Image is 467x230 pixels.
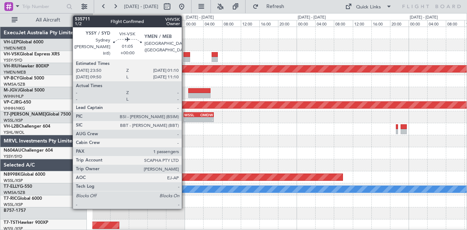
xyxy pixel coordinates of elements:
div: 04:00 [315,20,334,27]
span: [DATE] - [DATE] [124,3,158,10]
div: 00:00 [185,20,203,27]
div: Quick Links [356,4,381,11]
span: All Aircraft [19,17,77,23]
a: VP-BCYGlobal 5000 [4,76,44,81]
div: 00:00 [297,20,315,27]
button: Quick Links [341,1,395,12]
button: All Aircraft [8,14,79,26]
span: VH-L2B [4,124,19,129]
a: M-JGVJGlobal 5000 [4,88,45,93]
a: N8998KGlobal 6000 [4,172,45,177]
a: YMEN/MEB [4,46,26,51]
a: WSSL/XSP [4,178,23,183]
button: Refresh [249,1,293,12]
span: N8998K [4,172,20,177]
span: T7-TST [4,221,18,225]
a: WSSL/XSP [4,118,23,123]
a: YSSY/SYD [4,154,22,159]
div: 08:00 [446,20,464,27]
a: WMSA/SZB [4,190,25,195]
div: 08:00 [110,20,129,27]
span: Refresh [260,4,291,9]
div: 00:00 [409,20,427,27]
div: 20:00 [390,20,409,27]
a: YMEN/MEB [4,70,26,75]
div: - [184,117,198,122]
span: N604AU [4,148,22,153]
a: WIHH/HLP [4,94,24,99]
div: 12:00 [241,20,259,27]
div: 12:00 [129,20,147,27]
a: YSSY/SYD [4,58,22,63]
div: 20:00 [278,20,297,27]
span: VP-BCY [4,76,19,81]
div: 04:00 [203,20,222,27]
span: B757-1 [4,208,18,213]
a: WMSA/SZB [4,82,25,87]
div: - [198,117,213,122]
a: B757-1757 [4,208,26,213]
div: [DATE] - [DATE] [410,15,438,21]
a: T7-RICGlobal 6000 [4,196,42,201]
div: [DATE] - [DATE] [298,15,326,21]
a: T7-TSTHawker 900XP [4,221,48,225]
input: Trip Number [22,1,64,12]
a: T7-ELLYG-550 [4,184,32,189]
a: VP-CJRG-650 [4,100,31,105]
div: OMDW [198,113,213,117]
div: 12:00 [353,20,371,27]
span: T7-ELLY [4,184,20,189]
span: T7-[PERSON_NAME] [4,112,46,117]
a: VHHH/HKG [4,106,25,111]
div: 20:00 [166,20,185,27]
span: VH-RIU [4,64,19,69]
a: VH-RIUHawker 800XP [4,64,49,69]
div: [DATE] - [DATE] [94,15,122,21]
div: 16:00 [259,20,278,27]
a: YSHL/WOL [4,130,24,135]
a: N604AUChallenger 604 [4,148,53,153]
a: VH-VSKGlobal Express XRS [4,52,60,56]
div: 08:00 [222,20,241,27]
a: VH-L2BChallenger 604 [4,124,50,129]
span: VH-LEP [4,40,19,44]
a: T7-[PERSON_NAME]Global 7500 [4,112,71,117]
span: M-JGVJ [4,88,20,93]
div: [DATE] - [DATE] [186,15,214,21]
div: 04:00 [427,20,446,27]
div: 16:00 [371,20,390,27]
div: 08:00 [334,20,352,27]
div: WSSL [184,113,198,117]
span: VH-VSK [4,52,20,56]
a: WSSL/XSP [4,202,23,207]
div: 04:00 [92,20,110,27]
a: VH-LEPGlobal 6000 [4,40,43,44]
div: 16:00 [147,20,166,27]
span: VP-CJR [4,100,19,105]
span: T7-RIC [4,196,17,201]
